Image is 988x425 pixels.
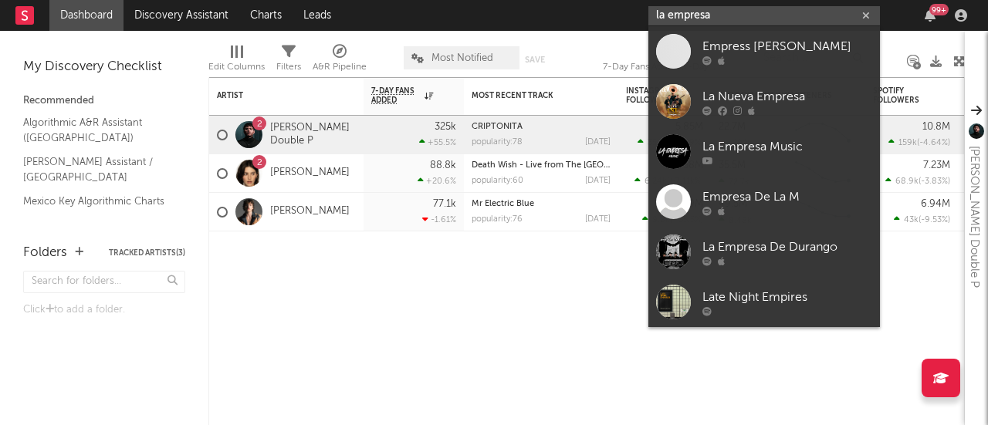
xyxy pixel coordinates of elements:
[603,39,719,83] div: 7-Day Fans Added (7-Day Fans Added)
[23,92,185,110] div: Recommended
[648,177,880,227] a: Empresa De La M
[313,58,367,76] div: A&R Pipeline
[472,215,523,224] div: popularity: 76
[585,177,611,185] div: [DATE]
[626,86,680,105] div: Instagram Followers
[371,86,421,105] span: 7-Day Fans Added
[702,238,872,256] div: La Empresa De Durango
[702,87,872,106] div: La Nueva Empresa
[276,39,301,83] div: Filters
[702,187,872,206] div: Empresa De La M
[525,56,545,64] button: Save
[921,216,948,224] span: -9.53 %
[23,193,170,210] a: Mexico Key Algorithmic Charts
[276,58,301,76] div: Filters
[648,277,880,327] a: Late Night Empires
[702,288,872,306] div: Late Night Empires
[919,139,948,147] span: -4.64 %
[648,227,880,277] a: La Empresa De Durango
[109,249,185,257] button: Tracked Artists(3)
[929,4,949,15] div: 99 +
[472,200,534,208] a: Mr Electric Blue
[585,138,611,147] div: [DATE]
[208,39,265,83] div: Edit Columns
[431,53,493,63] span: Most Notified
[648,6,880,25] input: Search for artists
[435,122,456,132] div: 325k
[648,76,880,126] a: La Nueva Empresa
[894,214,950,224] div: ( )
[702,137,872,156] div: La Empresa Music
[702,37,872,56] div: Empress [PERSON_NAME]
[925,9,936,22] button: 99+
[23,153,170,185] a: [PERSON_NAME] Assistant / [GEOGRAPHIC_DATA]
[873,86,927,105] div: Spotify Followers
[638,137,703,147] div: ( )
[472,91,587,100] div: Most Recent Track
[585,215,611,224] div: [DATE]
[648,139,668,147] span: 35.2k
[921,199,950,209] div: 6.94M
[922,122,950,132] div: 10.8M
[645,177,667,186] span: 6.24k
[270,167,350,180] a: [PERSON_NAME]
[270,205,350,218] a: [PERSON_NAME]
[888,137,950,147] div: ( )
[23,58,185,76] div: My Discovery Checklist
[634,176,703,186] div: ( )
[965,146,983,288] div: [PERSON_NAME] Double P
[921,177,948,186] span: -3.83 %
[419,137,456,147] div: +55.5 %
[23,244,67,262] div: Folders
[648,26,880,76] a: Empress [PERSON_NAME]
[472,177,523,185] div: popularity: 60
[885,176,950,186] div: ( )
[642,214,703,224] div: ( )
[430,160,456,170] div: 88.8k
[472,123,523,131] a: CRIPTONITA
[895,177,919,186] span: 68.9k
[472,200,611,208] div: Mr Electric Blue
[923,160,950,170] div: 7.23M
[603,58,719,76] div: 7-Day Fans Added (7-Day Fans Added)
[23,271,185,293] input: Search for folders...
[472,161,611,170] div: Death Wish - Live from The O2 Arena
[433,199,456,209] div: 77.1k
[270,122,356,148] a: [PERSON_NAME] Double P
[648,126,880,177] a: La Empresa Music
[472,123,611,131] div: CRIPTONITA
[217,91,333,100] div: Artist
[313,39,367,83] div: A&R Pipeline
[23,114,170,146] a: Algorithmic A&R Assistant ([GEOGRAPHIC_DATA])
[904,216,919,224] span: 43k
[422,214,456,224] div: -1.61 %
[418,176,456,186] div: +20.6 %
[898,139,917,147] span: 159k
[208,58,265,76] div: Edit Columns
[472,161,671,170] a: Death Wish - Live from The [GEOGRAPHIC_DATA]
[472,138,523,147] div: popularity: 78
[23,301,185,319] div: Click to add a folder.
